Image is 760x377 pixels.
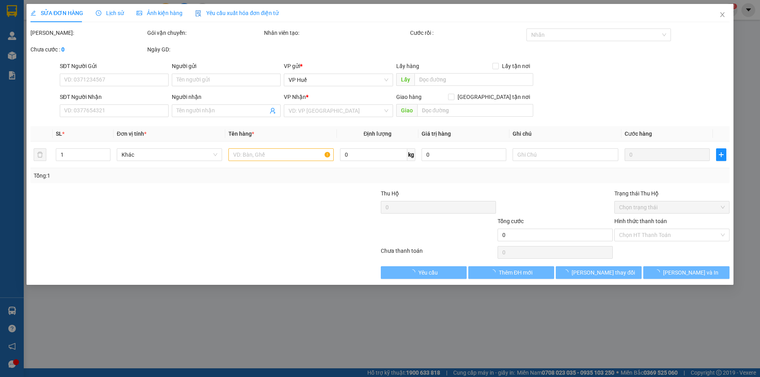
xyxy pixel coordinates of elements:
[396,63,419,69] span: Lấy hàng
[490,269,499,275] span: loading
[396,104,417,117] span: Giao
[454,93,533,101] span: [GEOGRAPHIC_DATA] tận nơi
[30,10,83,16] span: SỬA ĐƠN HÀNG
[719,11,726,18] span: close
[711,4,733,26] button: Close
[614,218,667,224] label: Hình thức thanh toán
[30,10,36,16] span: edit
[422,131,451,137] span: Giá trị hàng
[468,266,554,279] button: Thêm ĐH mới
[172,93,281,101] div: Người nhận
[264,28,408,37] div: Nhân viên tạo:
[513,148,618,161] input: Ghi Chú
[498,218,524,224] span: Tổng cước
[556,266,642,279] button: [PERSON_NAME] thay đổi
[60,62,169,70] div: SĐT Người Gửi
[414,73,533,86] input: Dọc đường
[381,266,467,279] button: Yêu cầu
[364,131,392,137] span: Định lượng
[60,93,169,101] div: SĐT Người Nhận
[563,269,572,275] span: loading
[417,104,533,117] input: Dọc đường
[716,152,726,158] span: plus
[410,269,418,275] span: loading
[499,62,533,70] span: Lấy tận nơi
[56,131,62,137] span: SL
[228,131,254,137] span: Tên hàng
[147,28,262,37] div: Gói vận chuyển:
[137,10,142,16] span: picture
[195,10,279,16] span: Yêu cầu xuất hóa đơn điện tử
[228,148,334,161] input: VD: Bàn, Ghế
[270,108,276,114] span: user-add
[30,28,146,37] div: [PERSON_NAME]:
[654,269,663,275] span: loading
[572,268,635,277] span: [PERSON_NAME] thay đổi
[284,62,393,70] div: VP gửi
[625,148,710,161] input: 0
[614,189,730,198] div: Trạng thái Thu Hộ
[289,74,388,86] span: VP Huế
[380,246,497,260] div: Chưa thanh toán
[407,148,415,161] span: kg
[117,131,146,137] span: Đơn vị tính
[147,45,262,54] div: Ngày GD:
[510,126,621,142] th: Ghi chú
[195,10,201,17] img: icon
[396,94,422,100] span: Giao hàng
[34,171,293,180] div: Tổng: 1
[499,268,532,277] span: Thêm ĐH mới
[625,131,652,137] span: Cước hàng
[619,201,725,213] span: Chọn trạng thái
[644,266,730,279] button: [PERSON_NAME] và In
[418,268,438,277] span: Yêu cầu
[122,149,217,161] span: Khác
[137,10,182,16] span: Ảnh kiện hàng
[410,28,525,37] div: Cước rồi :
[284,94,306,100] span: VP Nhận
[61,46,65,53] b: 0
[381,190,399,197] span: Thu Hộ
[30,45,146,54] div: Chưa cước :
[716,148,726,161] button: plus
[96,10,101,16] span: clock-circle
[663,268,718,277] span: [PERSON_NAME] và In
[172,62,281,70] div: Người gửi
[34,148,46,161] button: delete
[96,10,124,16] span: Lịch sử
[396,73,414,86] span: Lấy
